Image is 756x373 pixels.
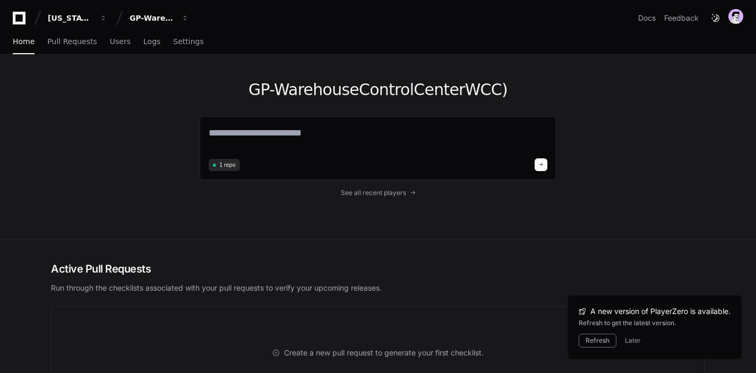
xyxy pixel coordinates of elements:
[143,30,160,54] a: Logs
[200,189,556,197] a: See all recent players
[47,38,97,45] span: Pull Requests
[47,30,97,54] a: Pull Requests
[341,189,406,197] span: See all recent players
[728,9,743,24] img: avatar
[579,319,731,327] div: Refresh to get the latest version.
[13,30,35,54] a: Home
[173,30,203,54] a: Settings
[590,306,731,317] span: A new version of PlayerZero is available.
[219,161,236,169] span: 1 repo
[51,283,705,293] p: Run through the checklists associated with your pull requests to verify your upcoming releases.
[579,334,616,347] button: Refresh
[173,38,203,45] span: Settings
[110,38,131,45] span: Users
[125,9,193,28] button: GP-WarehouseControlCenterWCC)
[51,261,705,276] h2: Active Pull Requests
[200,80,556,99] h1: GP-WarehouseControlCenterWCC)
[722,338,751,367] iframe: Open customer support
[130,13,175,23] div: GP-WarehouseControlCenterWCC)
[664,13,699,23] button: Feedback
[44,9,111,28] button: [US_STATE] Pacific
[284,347,484,358] span: Create a new pull request to generate your first checklist.
[13,38,35,45] span: Home
[143,38,160,45] span: Logs
[625,336,641,345] button: Later
[48,13,93,23] div: [US_STATE] Pacific
[110,30,131,54] a: Users
[638,13,656,23] a: Docs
